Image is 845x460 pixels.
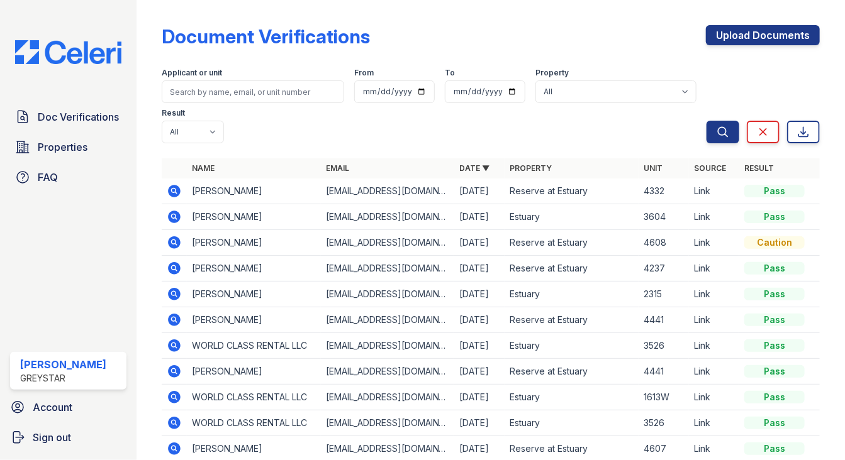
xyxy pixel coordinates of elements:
[10,104,126,129] a: Doc Verifications
[639,359,689,385] td: 4441
[5,40,132,64] img: CE_Logo_Blue-a8612792a0a2168367f1c8372b55b34899dd931a85d93a1a3d3e32e68fde9ad4.png
[454,359,505,385] td: [DATE]
[689,307,739,333] td: Link
[639,410,689,436] td: 3526
[454,256,505,282] td: [DATE]
[744,391,805,403] div: Pass
[321,359,455,385] td: [EMAIL_ADDRESS][DOMAIN_NAME]
[505,385,639,410] td: Estuary
[5,425,132,450] a: Sign out
[535,68,569,78] label: Property
[454,230,505,256] td: [DATE]
[639,282,689,307] td: 2315
[5,395,132,420] a: Account
[321,204,455,230] td: [EMAIL_ADDRESS][DOMAIN_NAME]
[321,230,455,256] td: [EMAIL_ADDRESS][DOMAIN_NAME]
[187,307,321,333] td: [PERSON_NAME]
[33,430,71,445] span: Sign out
[38,109,119,124] span: Doc Verifications
[187,410,321,436] td: WORLD CLASS RENTAL LLC
[644,163,663,173] a: Unit
[321,385,455,410] td: [EMAIL_ADDRESS][DOMAIN_NAME]
[162,25,370,48] div: Document Verifications
[639,204,689,230] td: 3604
[321,333,455,359] td: [EMAIL_ADDRESS][DOMAIN_NAME]
[454,385,505,410] td: [DATE]
[744,236,805,249] div: Caution
[187,256,321,282] td: [PERSON_NAME]
[639,256,689,282] td: 4237
[694,163,726,173] a: Source
[744,288,805,300] div: Pass
[454,204,505,230] td: [DATE]
[459,163,490,173] a: Date ▼
[689,204,739,230] td: Link
[321,256,455,282] td: [EMAIL_ADDRESS][DOMAIN_NAME]
[510,163,552,173] a: Property
[454,410,505,436] td: [DATE]
[639,333,689,359] td: 3526
[639,307,689,333] td: 4441
[639,230,689,256] td: 4608
[162,68,222,78] label: Applicant or unit
[187,230,321,256] td: [PERSON_NAME]
[505,178,639,204] td: Reserve at Estuary
[689,410,739,436] td: Link
[744,211,805,223] div: Pass
[505,359,639,385] td: Reserve at Estuary
[187,333,321,359] td: WORLD CLASS RENTAL LLC
[326,163,349,173] a: Email
[10,134,126,160] a: Properties
[505,410,639,436] td: Estuary
[321,307,455,333] td: [EMAIL_ADDRESS][DOMAIN_NAME]
[689,359,739,385] td: Link
[20,372,106,385] div: Greystar
[38,140,87,155] span: Properties
[33,400,72,415] span: Account
[744,417,805,429] div: Pass
[744,163,774,173] a: Result
[505,230,639,256] td: Reserve at Estuary
[454,178,505,204] td: [DATE]
[744,262,805,275] div: Pass
[162,108,185,118] label: Result
[505,204,639,230] td: Estuary
[20,357,106,372] div: [PERSON_NAME]
[38,170,58,185] span: FAQ
[187,204,321,230] td: [PERSON_NAME]
[10,165,126,190] a: FAQ
[505,333,639,359] td: Estuary
[689,230,739,256] td: Link
[187,282,321,307] td: [PERSON_NAME]
[454,282,505,307] td: [DATE]
[744,442,805,455] div: Pass
[187,385,321,410] td: WORLD CLASS RENTAL LLC
[689,333,739,359] td: Link
[187,178,321,204] td: [PERSON_NAME]
[689,178,739,204] td: Link
[321,410,455,436] td: [EMAIL_ADDRESS][DOMAIN_NAME]
[445,68,455,78] label: To
[505,307,639,333] td: Reserve at Estuary
[744,365,805,378] div: Pass
[744,314,805,326] div: Pass
[187,359,321,385] td: [PERSON_NAME]
[505,282,639,307] td: Estuary
[354,68,374,78] label: From
[162,80,344,103] input: Search by name, email, or unit number
[321,282,455,307] td: [EMAIL_ADDRESS][DOMAIN_NAME]
[454,307,505,333] td: [DATE]
[744,339,805,352] div: Pass
[639,178,689,204] td: 4332
[706,25,820,45] a: Upload Documents
[454,333,505,359] td: [DATE]
[639,385,689,410] td: 1613W
[689,385,739,410] td: Link
[192,163,215,173] a: Name
[689,282,739,307] td: Link
[321,178,455,204] td: [EMAIL_ADDRESS][DOMAIN_NAME]
[505,256,639,282] td: Reserve at Estuary
[744,185,805,197] div: Pass
[689,256,739,282] td: Link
